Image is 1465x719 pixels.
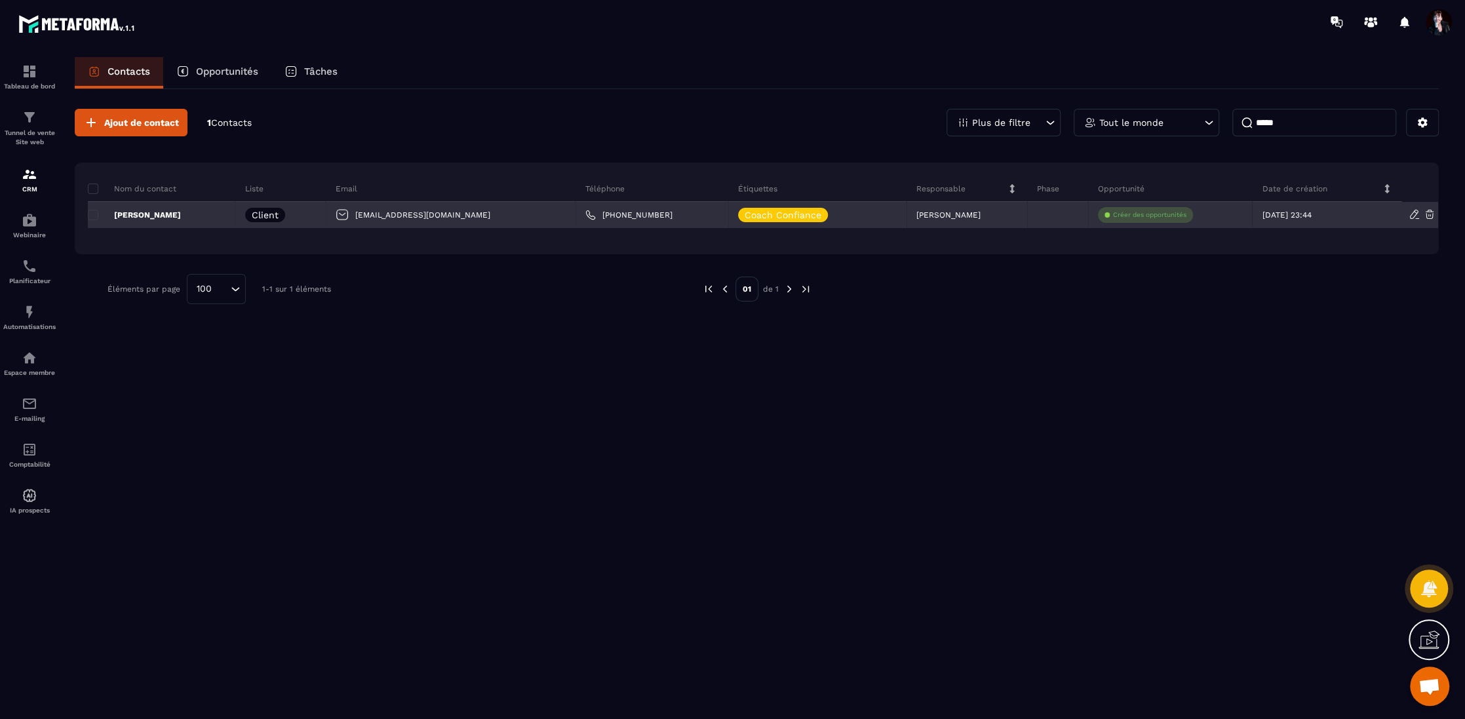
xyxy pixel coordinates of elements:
p: Tableau de bord [3,83,56,90]
p: Tunnel de vente Site web [3,128,56,147]
p: Opportunité [1098,184,1144,194]
a: emailemailE-mailing [3,386,56,432]
p: Étiquettes [738,184,777,194]
p: Créer des opportunités [1113,210,1186,220]
p: Contacts [107,66,150,77]
p: Comptabilité [3,461,56,468]
div: Ouvrir le chat [1410,667,1449,706]
span: Ajout de contact [104,116,179,129]
a: schedulerschedulerPlanificateur [3,248,56,294]
p: Email [336,184,357,194]
p: 1 [207,117,252,129]
a: automationsautomationsWebinaire [3,203,56,248]
p: Liste [245,184,264,194]
img: automations [22,350,37,366]
p: E-mailing [3,415,56,422]
p: de 1 [763,284,779,294]
p: Phase [1037,184,1059,194]
img: formation [22,166,37,182]
p: CRM [3,185,56,193]
p: Planificateur [3,277,56,284]
p: Téléphone [585,184,625,194]
p: IA prospects [3,507,56,514]
img: automations [22,304,37,320]
img: formation [22,109,37,125]
span: Contacts [211,117,252,128]
img: next [783,283,795,295]
a: accountantaccountantComptabilité [3,432,56,478]
img: automations [22,212,37,228]
p: Éléments par page [107,284,180,294]
img: email [22,396,37,412]
img: accountant [22,442,37,457]
img: logo [18,12,136,35]
a: formationformationTableau de bord [3,54,56,100]
p: 01 [735,277,758,301]
p: Plus de filtre [972,118,1030,127]
a: formationformationTunnel de vente Site web [3,100,56,157]
p: Nom du contact [88,184,176,194]
img: prev [719,283,731,295]
p: Tout le monde [1099,118,1163,127]
p: [PERSON_NAME] [916,210,981,220]
p: 1-1 sur 1 éléments [262,284,331,294]
p: Responsable [916,184,966,194]
p: Automatisations [3,323,56,330]
span: 100 [192,282,216,296]
p: Webinaire [3,231,56,239]
a: formationformationCRM [3,157,56,203]
a: automationsautomationsAutomatisations [3,294,56,340]
img: next [800,283,811,295]
p: Espace membre [3,369,56,376]
button: Ajout de contact [75,109,187,136]
a: Tâches [271,57,351,88]
p: [PERSON_NAME] [88,210,181,220]
img: automations [22,488,37,503]
p: [DATE] 23:44 [1262,210,1311,220]
a: Contacts [75,57,163,88]
p: Client [252,210,279,220]
img: scheduler [22,258,37,274]
p: Tâches [304,66,338,77]
div: Search for option [187,274,246,304]
a: Opportunités [163,57,271,88]
p: Opportunités [196,66,258,77]
a: [PHONE_NUMBER] [585,210,673,220]
input: Search for option [216,282,227,296]
p: Coach Confiance [745,210,821,220]
a: automationsautomationsEspace membre [3,340,56,386]
img: prev [703,283,714,295]
img: formation [22,64,37,79]
p: Date de création [1262,184,1327,194]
